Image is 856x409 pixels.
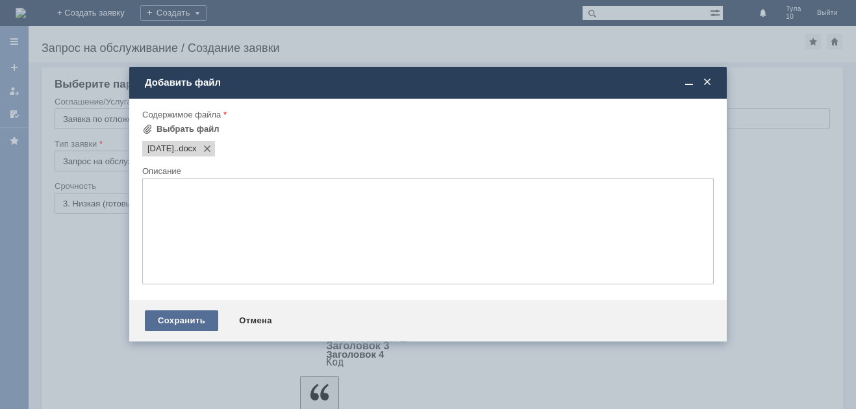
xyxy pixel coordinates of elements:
[142,110,711,119] div: Содержимое файла
[157,124,220,134] div: Выбрать файл
[145,77,714,88] div: Добавить файл
[5,5,190,16] div: удалите отложенные чеки за [DATE].
[683,77,696,88] span: Свернуть (Ctrl + M)
[147,143,177,154] span: 30.08.2025..docx
[142,167,711,175] div: Описание
[701,77,714,88] span: Закрыть
[177,143,197,154] span: 30.08.2025..docx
